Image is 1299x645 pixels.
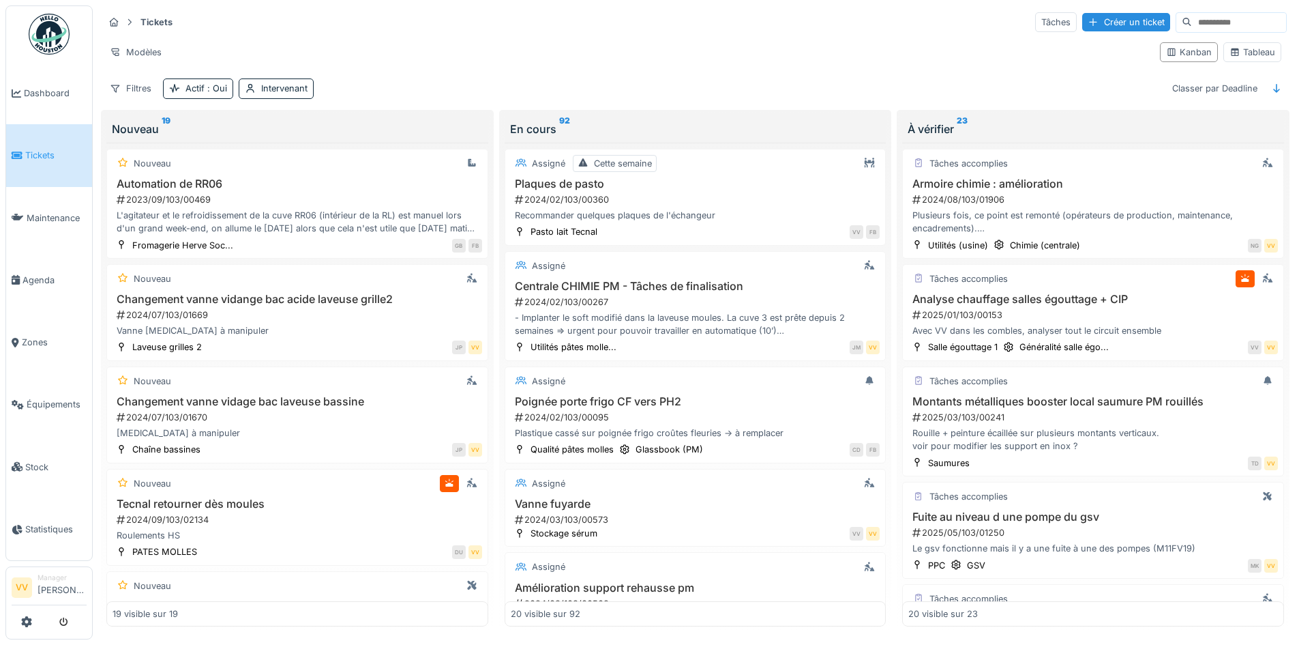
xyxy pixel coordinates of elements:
[511,427,880,440] div: Plastique cassé sur poignée frigo croûtes fleuries -> à remplacer
[908,607,978,620] div: 20 visible sur 23
[850,443,863,457] div: CD
[1035,12,1077,32] div: Tâches
[1248,559,1261,573] div: MK
[511,311,880,337] div: - Implanter le soft modifié dans la laveuse moules. La cuve 3 est prête depuis 2 semaines => urge...
[559,121,570,137] sup: 92
[162,121,170,137] sup: 19
[908,324,1278,337] div: Avec VV dans les combles, analyser tout le circuit ensemble
[532,259,565,272] div: Assigné
[908,209,1278,235] div: Plusieurs fois, ce point est remonté (opérateurs de production, maintenance, encadrements). Le bu...
[29,14,70,55] img: Badge_color-CXgf-gQk.svg
[261,82,308,95] div: Intervenant
[452,239,466,253] div: GB
[928,559,945,572] div: PPC
[112,121,483,137] div: Nouveau
[908,293,1278,306] h3: Analyse chauffage salles égouttage + CIP
[866,225,880,239] div: FB
[452,341,466,354] div: JP
[532,477,565,490] div: Assigné
[1082,13,1170,31] div: Créer un ticket
[1248,341,1261,354] div: VV
[104,78,158,98] div: Filtres
[1264,341,1278,354] div: VV
[38,573,87,602] li: [PERSON_NAME]
[594,157,652,170] div: Cette semaine
[452,443,466,457] div: JP
[967,559,985,572] div: GSV
[866,527,880,541] div: VV
[6,62,92,124] a: Dashboard
[113,600,482,613] h3: Manche pour vanne pied de cuve 2 PDD
[113,209,482,235] div: L'agitateur et le refroidissement de la cuve RR06 (intérieur de la RL) est manuel lors d'un grand...
[25,523,87,536] span: Statistiques
[1166,46,1212,59] div: Kanban
[468,341,482,354] div: VV
[1264,559,1278,573] div: VV
[6,124,92,186] a: Tickets
[1264,239,1278,253] div: VV
[513,597,880,610] div: 2024/03/103/00508
[1010,239,1080,252] div: Chimie (centrale)
[531,225,597,238] div: Pasto lait Tecnal
[27,212,87,225] span: Maintenance
[135,16,178,29] strong: Tickets
[25,149,87,162] span: Tickets
[911,309,1278,321] div: 2025/01/103/00153
[908,177,1278,190] h3: Armoire chimie : amélioration
[511,280,880,293] h3: Centrale CHIMIE PM - Tâches de finalisation
[1229,46,1275,59] div: Tableau
[132,239,233,252] div: Fromagerie Herve Soc...
[850,527,863,541] div: VV
[532,560,565,573] div: Assigné
[6,373,92,435] a: Équipements
[511,395,880,408] h3: Poignée porte frigo CF vers PH2
[513,513,880,526] div: 2024/03/103/00573
[1166,78,1264,98] div: Classer par Deadline
[468,443,482,457] div: VV
[22,336,87,349] span: Zones
[929,157,1008,170] div: Tâches accomplies
[511,177,880,190] h3: Plaques de pasto
[468,545,482,559] div: VV
[513,296,880,309] div: 2024/02/103/00267
[113,529,482,542] div: Roulements HS
[1248,457,1261,470] div: TD
[6,436,92,498] a: Stock
[866,443,880,457] div: FB
[134,375,171,388] div: Nouveau
[12,573,87,605] a: VV Manager[PERSON_NAME]
[957,121,968,137] sup: 23
[850,225,863,239] div: VV
[134,477,171,490] div: Nouveau
[908,395,1278,408] h3: Montants métalliques booster local saumure PM rouillés
[513,411,880,424] div: 2024/02/103/00095
[12,577,32,598] li: VV
[866,341,880,354] div: VV
[185,82,227,95] div: Actif
[908,427,1278,453] div: Rouille + peinture écaillée sur plusieurs montants verticaux. voir pour modifier les support en i...
[115,513,482,526] div: 2024/09/103/02134
[532,375,565,388] div: Assigné
[531,341,616,354] div: Utilités pâtes molle...
[928,239,988,252] div: Utilités (usine)
[908,542,1278,555] div: Le gsv fonctionne mais il y a une fuite à une des pompes (M11FV19)
[6,498,92,560] a: Statistiques
[908,121,1279,137] div: À vérifier
[134,272,171,285] div: Nouveau
[27,398,87,411] span: Équipements
[911,526,1278,539] div: 2025/05/103/01250
[511,582,880,594] h3: Amélioration support rehausse pm
[132,443,200,456] div: Chaîne bassines
[911,193,1278,206] div: 2024/08/103/01906
[113,607,178,620] div: 19 visible sur 19
[929,592,1008,605] div: Tâches accomplies
[23,274,87,287] span: Agenda
[113,177,482,190] h3: Automation de RR06
[929,375,1008,388] div: Tâches accomplies
[113,427,482,440] div: [MEDICAL_DATA] à manipuler
[452,545,466,559] div: DU
[510,121,881,137] div: En cours
[115,193,482,206] div: 2023/09/103/00469
[113,395,482,408] h3: Changement vanne vidage bac laveuse bassine
[511,209,880,222] div: Recommander quelques plaques de l'échangeur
